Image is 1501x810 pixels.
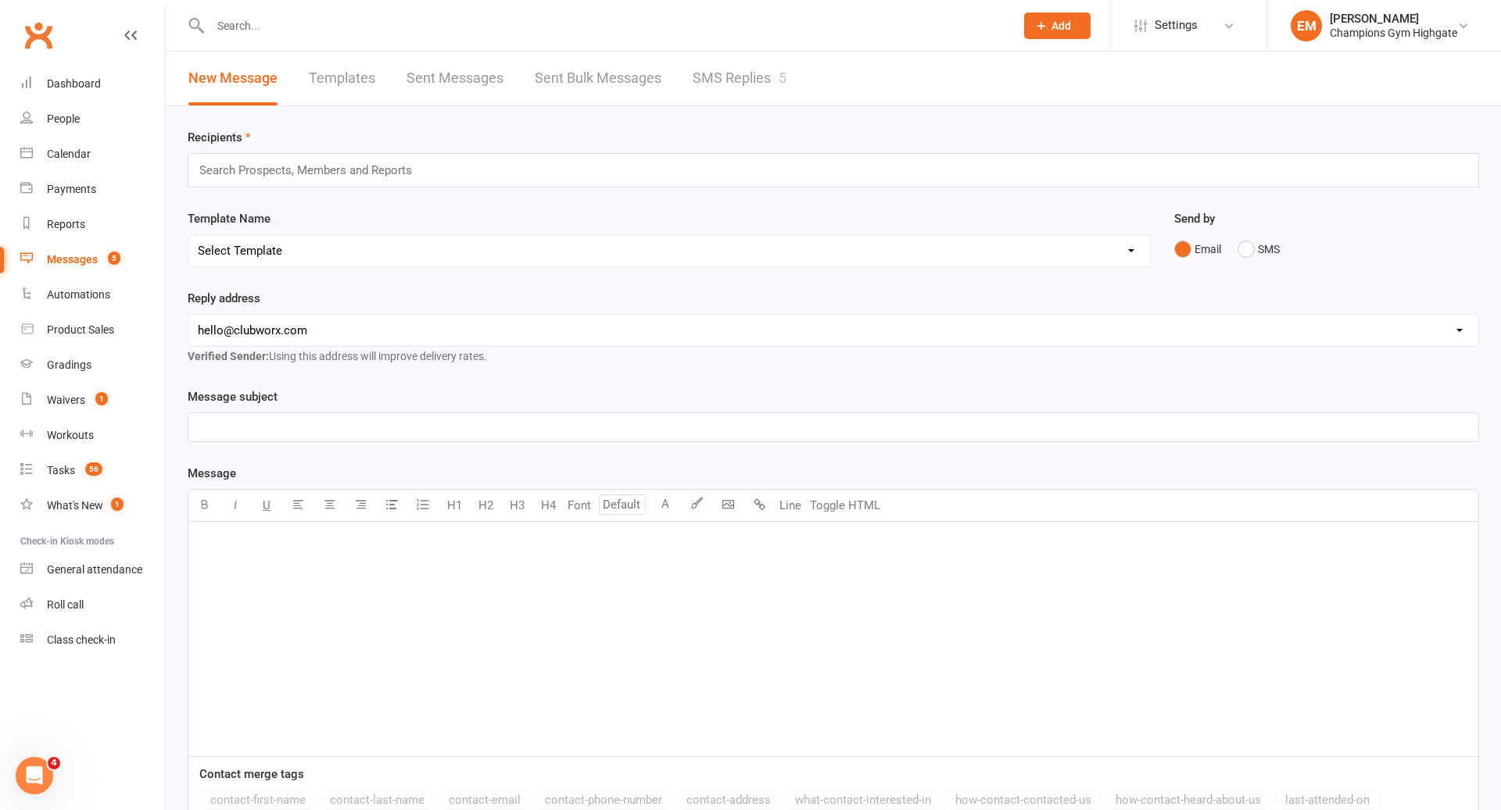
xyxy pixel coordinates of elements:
strong: Verified Sender: [188,350,269,362]
div: Gradings [47,359,91,371]
div: Waivers [47,394,85,406]
div: Workouts [47,429,94,441]
a: Sent Messages [407,52,503,105]
div: Reports [47,218,85,230]
a: Sent Bulk Messages [535,52,661,105]
input: Search... [206,15,1004,37]
label: Recipients [188,128,251,147]
span: U [263,498,270,512]
span: 1 [111,498,124,511]
a: Templates [309,52,375,105]
button: SMS [1238,234,1280,264]
div: People [47,112,80,125]
label: Contact merge tags [199,765,304,783]
button: Font [564,490,595,521]
a: Waivers 1 [20,383,165,418]
span: 4 [48,757,60,769]
div: Product Sales [47,323,114,336]
label: Reply address [188,289,260,308]
a: What's New1 [20,488,165,523]
div: Champions Gym Highgate [1330,26,1457,40]
a: Product Sales [20,312,165,348]
div: Dashboard [47,77,101,90]
span: 1 [95,392,108,405]
label: Message subject [188,387,278,406]
a: Dashboard [20,66,165,102]
button: Email [1174,234,1221,264]
span: Settings [1155,8,1198,43]
a: Roll call [20,587,165,623]
div: What's New [47,499,103,512]
span: Add [1051,20,1071,32]
a: Clubworx [19,16,58,55]
button: Add [1024,12,1091,39]
div: Tasks [47,464,75,476]
a: SMS Replies5 [693,52,786,105]
input: Search Prospects, Members and Reports [198,160,427,180]
button: Line [775,490,806,521]
iframe: Intercom live chat [16,757,53,794]
button: H4 [532,490,564,521]
label: Template Name [188,209,270,228]
button: H1 [439,490,470,521]
a: Calendar [20,137,165,172]
a: Payments [20,172,165,207]
span: Using this address will improve delivery rates. [188,350,487,362]
a: Gradings [20,348,165,383]
input: Default [599,494,646,515]
label: Message [188,464,236,483]
button: H2 [470,490,501,521]
span: 56 [85,462,102,476]
a: Automations [20,277,165,312]
a: Tasks 56 [20,453,165,488]
a: General attendance kiosk mode [20,552,165,587]
div: Automations [47,288,110,301]
button: Toggle HTML [806,490,884,521]
a: Class kiosk mode [20,623,165,658]
label: Send by [1174,209,1215,228]
div: Class check-in [47,633,116,646]
div: General attendance [47,563,142,576]
div: [PERSON_NAME] [1330,12,1457,26]
a: Reports [20,207,165,242]
a: Workouts [20,418,165,453]
a: Messages 5 [20,242,165,277]
button: H3 [501,490,532,521]
div: Roll call [47,598,84,611]
div: Calendar [47,148,91,160]
div: Payments [47,183,96,195]
div: 5 [779,70,786,86]
button: A [650,490,681,521]
a: People [20,102,165,137]
button: U [251,490,282,521]
span: 5 [108,252,120,265]
div: Messages [47,253,98,266]
div: EM [1291,10,1322,41]
a: New Message [188,52,278,105]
